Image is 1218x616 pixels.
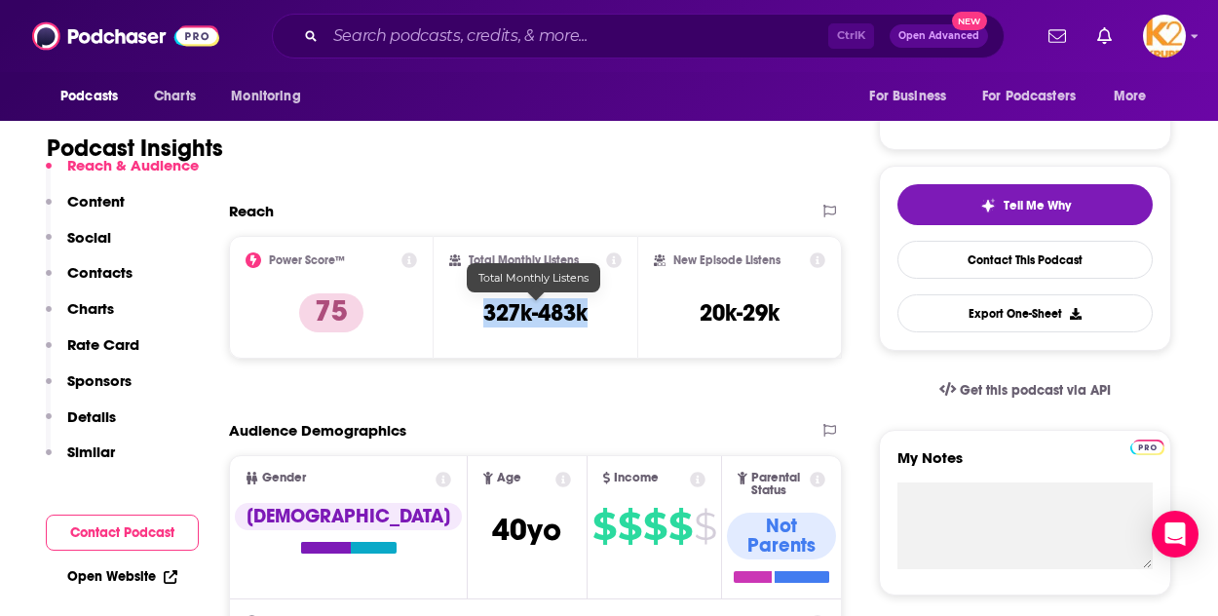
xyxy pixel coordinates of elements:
p: Details [67,407,116,426]
span: Gender [262,472,306,484]
button: Export One-Sheet [897,294,1153,332]
div: Search podcasts, credits, & more... [272,14,1005,58]
button: Open AdvancedNew [890,24,988,48]
img: Podchaser - Follow, Share and Rate Podcasts [32,18,219,55]
p: Rate Card [67,335,139,354]
span: Podcasts [60,83,118,110]
span: Charts [154,83,196,110]
button: tell me why sparkleTell Me Why [897,184,1153,225]
span: Total Monthly Listens [478,271,589,285]
p: Content [67,192,125,211]
button: Social [46,228,111,264]
span: $ [592,511,616,542]
button: Content [46,192,125,228]
span: Age [497,472,521,484]
button: open menu [47,78,143,115]
p: Similar [67,443,115,461]
h2: Audience Demographics [229,421,406,440]
a: Show notifications dropdown [1041,19,1074,53]
input: Search podcasts, credits, & more... [325,20,828,52]
span: Logged in as K2Krupp [1143,15,1186,58]
span: For Business [869,83,946,110]
img: User Profile [1143,15,1186,58]
label: My Notes [897,448,1153,482]
p: Charts [67,299,114,318]
span: $ [643,511,666,542]
button: open menu [970,78,1104,115]
h3: 327k-483k [483,298,588,327]
span: Income [614,472,659,484]
h2: Total Monthly Listens [469,253,579,267]
h2: Reach [229,202,274,220]
a: Open Website [67,568,177,585]
span: $ [618,511,641,542]
button: Rate Card [46,335,139,371]
button: open menu [217,78,325,115]
a: Charts [141,78,208,115]
h3: 20k-29k [700,298,780,327]
img: tell me why sparkle [980,198,996,213]
span: $ [668,511,692,542]
button: Details [46,407,116,443]
span: Parental Status [751,472,807,497]
span: Tell Me Why [1004,198,1071,213]
span: Ctrl K [828,23,874,49]
button: Contacts [46,263,133,299]
h2: New Episode Listens [673,253,780,267]
a: Contact This Podcast [897,241,1153,279]
button: Show profile menu [1143,15,1186,58]
a: Pro website [1130,437,1164,455]
button: Charts [46,299,114,335]
p: Contacts [67,263,133,282]
span: Open Advanced [898,31,979,41]
span: $ [694,511,716,542]
span: Monitoring [231,83,300,110]
span: For Podcasters [982,83,1076,110]
div: Open Intercom Messenger [1152,511,1199,558]
div: [DEMOGRAPHIC_DATA] [235,503,462,530]
a: Get this podcast via API [924,366,1126,414]
p: 75 [299,293,363,332]
span: Get this podcast via API [960,382,1111,399]
button: open menu [1100,78,1171,115]
h2: Power Score™ [269,253,345,267]
button: Reach & Audience [46,156,199,192]
span: More [1114,83,1147,110]
button: Similar [46,443,115,479]
a: Show notifications dropdown [1089,19,1120,53]
h1: Podcast Insights [47,134,223,163]
img: Podchaser Pro [1130,440,1164,455]
button: Sponsors [46,371,132,407]
p: Sponsors [67,371,132,390]
button: open menu [856,78,971,115]
button: Contact Podcast [46,515,199,551]
span: 40 yo [492,511,561,549]
p: Social [67,228,111,247]
p: Reach & Audience [67,156,199,174]
span: New [952,12,987,30]
div: Not Parents [727,513,836,559]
